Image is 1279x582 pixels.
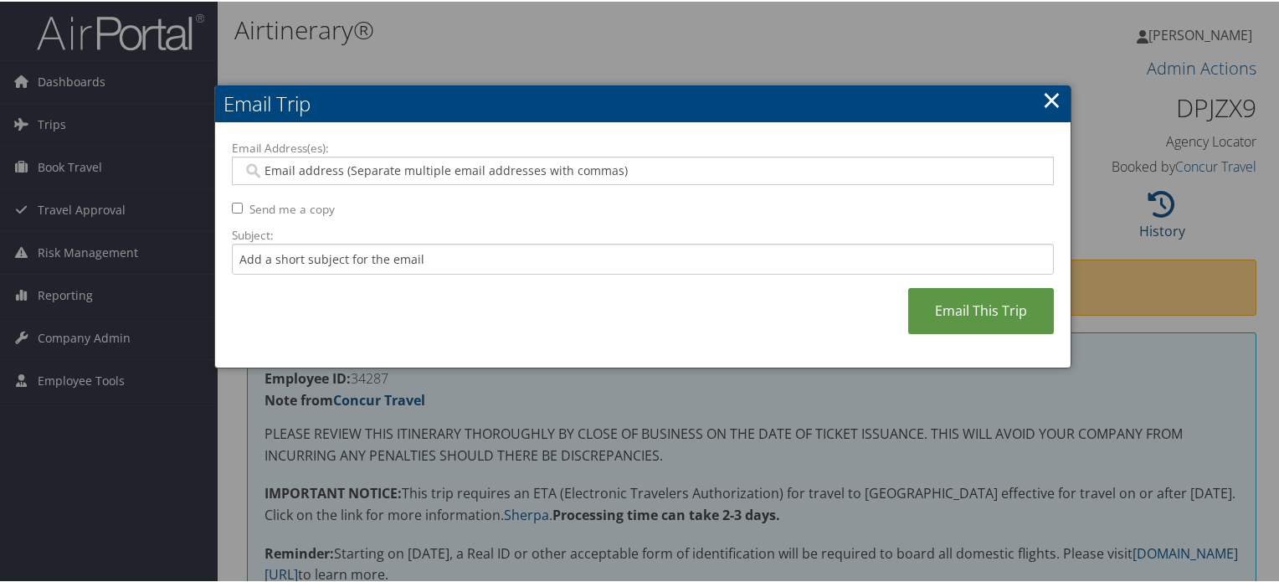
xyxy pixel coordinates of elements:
label: Email Address(es): [232,138,1054,155]
label: Send me a copy [249,199,335,216]
a: × [1042,81,1061,115]
h2: Email Trip [215,84,1071,121]
input: Add a short subject for the email [232,242,1054,273]
input: Email address (Separate multiple email addresses with commas) [243,161,1043,178]
label: Subject: [232,225,1054,242]
a: Email This Trip [908,286,1054,332]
